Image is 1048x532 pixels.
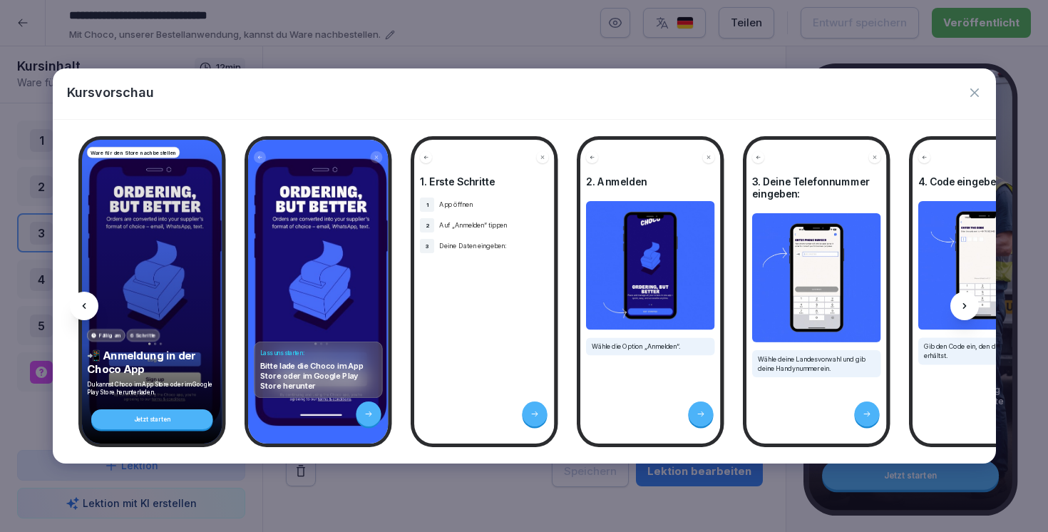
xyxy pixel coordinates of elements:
img: Bild und Text Vorschau [752,213,881,342]
p: Gib den Code ein, den du per SMS erhältst. [924,342,1042,361]
p: Du kannst Choco im App Store oder im Google Play Store herunterladen. [87,380,217,396]
p: Kursvorschau [67,83,154,102]
h4: 4. Code eingeben: [918,175,1047,188]
img: Bild und Text Vorschau [918,201,1047,330]
h4: Lass uns starten: [260,349,376,357]
h4: 1. Erste Schritte [420,175,549,188]
p: Bitte lade die Choco im App Store oder im Google Play Store herunter [260,361,376,391]
div: Jetzt starten [91,409,213,429]
p: Fällig am [98,332,121,339]
p: Deine Daten eingeben: [439,242,549,251]
h4: 3. Deine Telefonnummer eingeben: [752,175,881,200]
p: Auf „Anmelden“ tippen [439,221,549,230]
p: 1 [426,200,428,208]
p: 6 Schritte [130,332,156,339]
p: 2 [425,221,428,229]
p: App öffnen [439,200,549,210]
p: 📲 Anmeldung in der Choco App [87,349,217,376]
p: 3 [425,242,428,250]
h4: 2. Anmelden [586,175,715,188]
img: Bild und Text Vorschau [586,201,715,330]
p: Wähle die Option „Anmelden“. [592,342,709,352]
p: Wähle deine Landesvorwahl und gib deine Handynummer ein. [758,354,875,373]
p: Ware für den Store nachbestellen [90,149,176,157]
